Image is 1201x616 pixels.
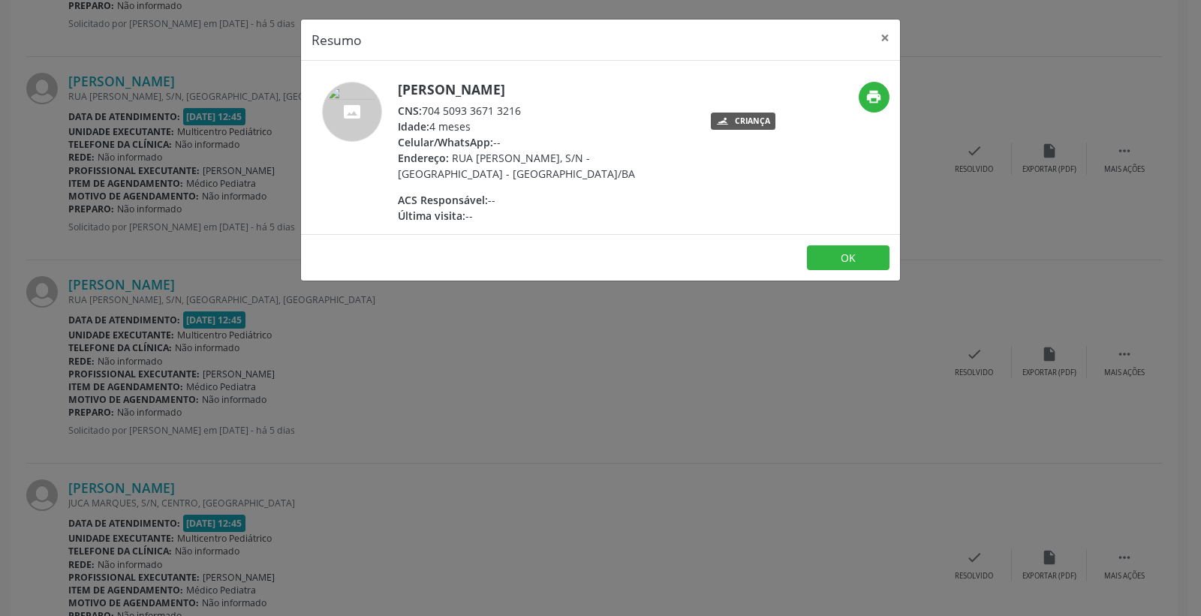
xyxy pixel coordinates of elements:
span: ACS Responsável: [398,193,488,207]
button: Close [870,20,900,56]
button: OK [807,245,889,271]
img: accompaniment [322,82,382,142]
span: Endereço: [398,151,449,165]
div: 704 5093 3671 3216 [398,103,690,119]
div: -- [398,192,690,208]
div: Criança [735,117,770,125]
h5: Resumo [312,30,362,50]
span: Celular/WhatsApp: [398,135,493,149]
i: print [865,89,882,105]
span: RUA [PERSON_NAME], S/N - [GEOGRAPHIC_DATA] - [GEOGRAPHIC_DATA]/BA [398,151,635,181]
span: Última visita: [398,209,465,223]
span: Idade: [398,119,429,134]
h5: [PERSON_NAME] [398,82,690,98]
div: 4 meses [398,119,690,134]
button: print [859,82,889,113]
div: -- [398,208,690,224]
span: CNS: [398,104,422,118]
div: -- [398,134,690,150]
